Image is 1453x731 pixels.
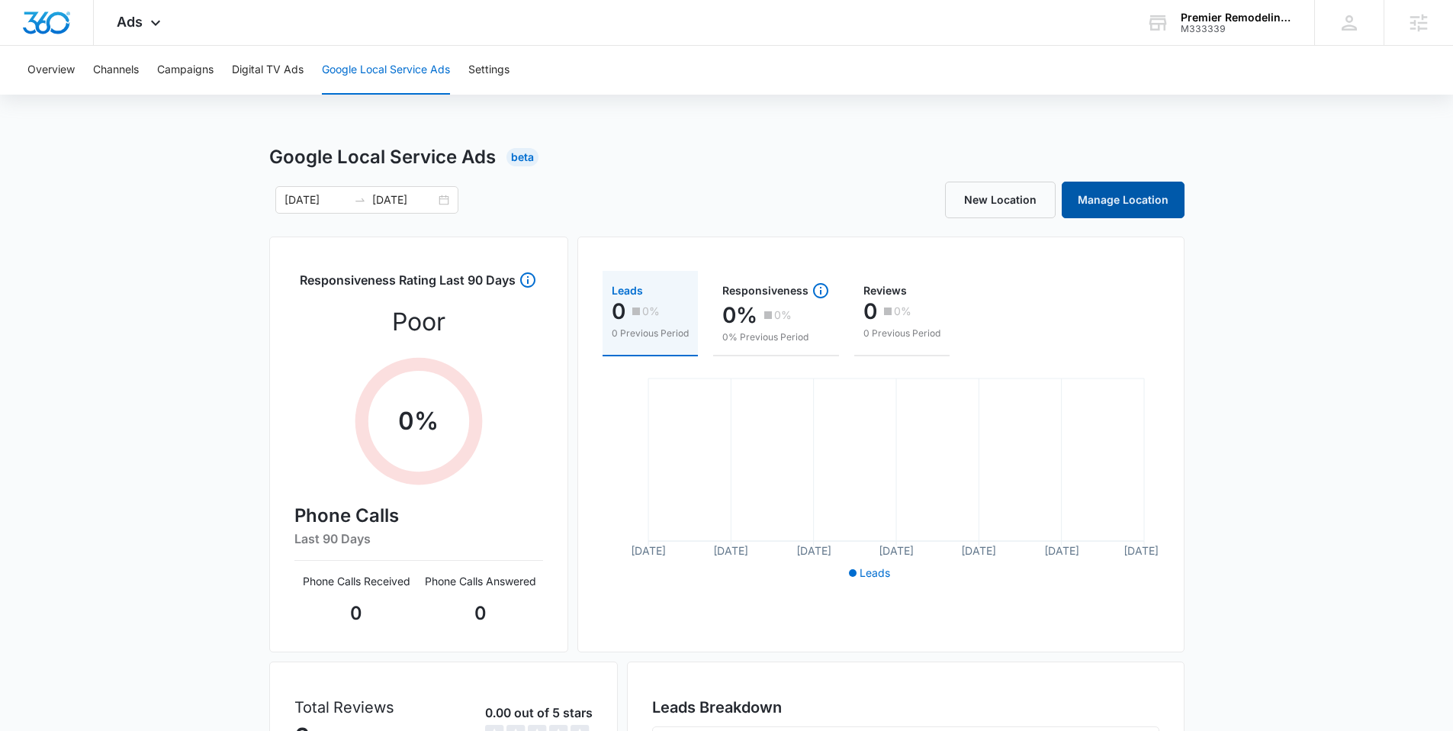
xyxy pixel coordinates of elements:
p: Total Reviews [294,696,394,719]
p: 0% [642,306,660,317]
h3: Responsiveness Rating Last 90 Days [300,271,516,298]
button: Google Local Service Ads [322,46,450,95]
span: Ads [117,14,143,30]
button: Overview [27,46,75,95]
div: Keywords by Traffic [169,90,257,100]
div: Beta [506,148,538,166]
button: Settings [468,46,510,95]
div: account name [1181,11,1292,24]
div: Domain: [DOMAIN_NAME] [40,40,168,52]
h6: Last 90 Days [294,530,543,548]
p: 0% [894,306,911,317]
button: Digital TV Ads [232,46,304,95]
p: 0.00 out of 5 stars [485,704,593,722]
button: Channels [93,46,139,95]
h1: Google Local Service Ads [269,143,496,171]
tspan: [DATE] [1124,544,1159,557]
h4: Phone Calls [294,502,543,530]
div: Leads [612,285,689,296]
input: End date [372,192,436,208]
img: website_grey.svg [24,40,37,52]
span: swap-right [354,194,366,206]
img: tab_domain_overview_orange.svg [41,89,53,101]
tspan: [DATE] [1043,544,1078,557]
tspan: [DATE] [713,544,748,557]
p: 0 Previous Period [863,327,940,340]
span: to [354,194,366,206]
img: logo_orange.svg [24,24,37,37]
div: account id [1181,24,1292,34]
tspan: [DATE] [879,544,914,557]
div: Responsiveness [722,282,830,300]
img: tab_keywords_by_traffic_grey.svg [152,89,164,101]
a: New Location [945,182,1056,218]
input: Start date [284,192,348,208]
p: 0 [294,600,419,627]
span: Leads [860,566,890,579]
tspan: [DATE] [631,544,666,557]
p: Phone Calls Received [294,573,419,589]
p: 0% [722,303,757,327]
div: v 4.0.25 [43,24,75,37]
p: 0 % [398,403,439,440]
tspan: [DATE] [796,544,831,557]
div: Domain Overview [58,90,137,100]
a: Manage Location [1062,182,1185,218]
p: 0 Previous Period [612,327,689,340]
p: 0 [863,299,877,324]
p: Phone Calls Answered [419,573,543,589]
p: Poor [392,304,445,340]
p: 0% Previous Period [722,330,830,344]
div: Reviews [863,285,940,296]
p: 0 [419,600,543,627]
p: 0% [774,310,792,320]
h3: Leads Breakdown [652,696,1159,719]
p: 0 [612,299,625,324]
button: Campaigns [157,46,214,95]
tspan: [DATE] [961,544,996,557]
